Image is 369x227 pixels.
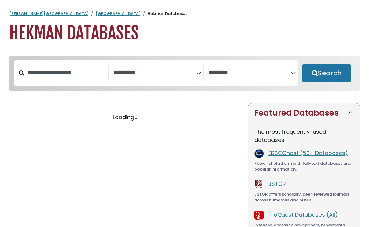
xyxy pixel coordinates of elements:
[268,211,338,218] a: ProQuest Databases (All)
[9,11,360,17] nav: breadcrumb
[114,70,196,76] textarea: Search
[141,11,187,17] li: Hekman Databases
[24,68,108,78] input: Search database by title or keyword
[248,103,360,123] button: Featured Databases
[9,23,360,43] h1: Hekman Databases
[254,191,353,203] div: JSTOR offers scholarly, peer-reviewed journals across numerous disciplines.
[254,128,353,144] p: The most frequently-used databases
[268,180,286,188] a: JSTOR
[9,113,241,121] div: Loading...
[9,11,89,16] a: [PERSON_NAME][GEOGRAPHIC_DATA]
[254,160,353,172] div: Powerful platform with full-text databases and popular information.
[302,64,351,82] button: Submit for Search Results
[209,70,291,76] textarea: Search
[268,149,348,157] a: EBSCOhost (50+ Databases)
[96,11,141,16] a: [GEOGRAPHIC_DATA]
[9,56,360,91] nav: Search filters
